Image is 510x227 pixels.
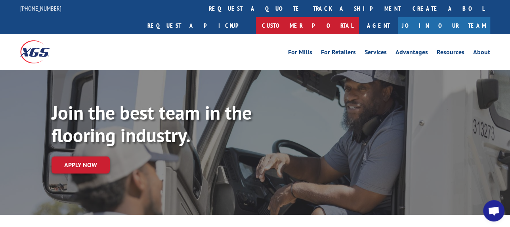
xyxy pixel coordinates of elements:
[365,49,387,58] a: Services
[398,17,490,34] a: Join Our Team
[288,49,312,58] a: For Mills
[321,49,356,58] a: For Retailers
[395,49,428,58] a: Advantages
[256,17,359,34] a: Customer Portal
[437,49,464,58] a: Resources
[483,200,504,221] a: Open chat
[141,17,256,34] a: Request a pickup
[52,156,110,174] a: Apply now
[52,100,252,148] strong: Join the best team in the flooring industry.
[20,4,61,12] a: [PHONE_NUMBER]
[473,49,490,58] a: About
[359,17,398,34] a: Agent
